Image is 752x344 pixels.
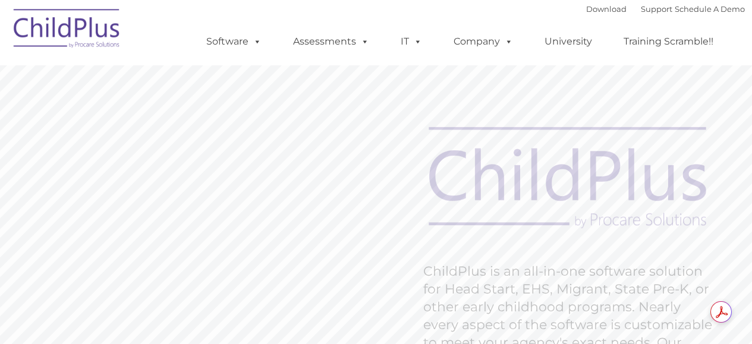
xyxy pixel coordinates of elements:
a: Company [442,30,525,53]
a: Assessments [281,30,381,53]
a: Training Scramble!! [612,30,725,53]
a: Software [194,30,273,53]
a: University [533,30,604,53]
a: Support [641,4,672,14]
font: | [586,4,745,14]
a: IT [389,30,434,53]
img: ChildPlus by Procare Solutions [8,1,127,60]
a: Schedule A Demo [675,4,745,14]
a: Download [586,4,627,14]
